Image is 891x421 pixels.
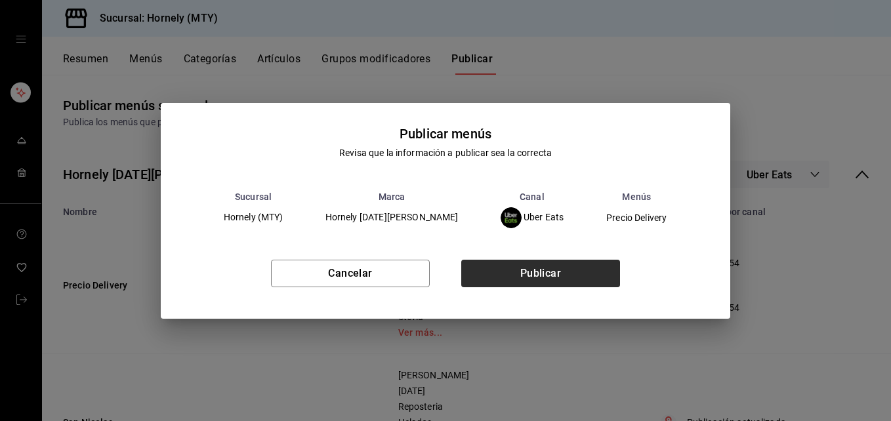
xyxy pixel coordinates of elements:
span: Precio Delivery [606,213,667,222]
button: Cancelar [271,260,430,287]
div: Uber Eats [501,207,564,228]
div: Publicar menús [400,124,491,144]
button: Publicar [461,260,620,287]
td: Hornely [DATE][PERSON_NAME] [304,202,480,233]
td: Hornely (MTY) [203,202,304,233]
div: Revisa que la información a publicar sea la correcta [339,146,552,160]
th: Marca [304,191,480,202]
th: Sucursal [203,191,304,202]
th: Canal [480,191,585,202]
th: Menús [585,191,688,202]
